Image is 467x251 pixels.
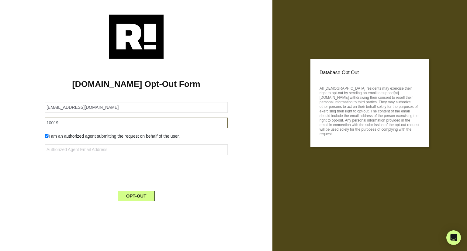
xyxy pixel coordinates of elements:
input: Email Address [45,102,228,113]
img: Retention.com [109,15,164,59]
button: OPT-OUT [118,191,155,201]
p: Database Opt Out [320,68,420,77]
iframe: reCAPTCHA [90,160,182,184]
div: Open Intercom Messenger [446,230,461,245]
h1: [DOMAIN_NAME] Opt-Out Form [9,79,263,89]
p: All [DEMOGRAPHIC_DATA] residents may exercise their right to opt-out by sending an email to suppo... [320,84,420,136]
input: Authorized Agent Email Address [45,144,228,155]
div: I am an authorized agent submitting the request on behalf of the user. [40,133,232,139]
input: Zipcode [45,118,228,128]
